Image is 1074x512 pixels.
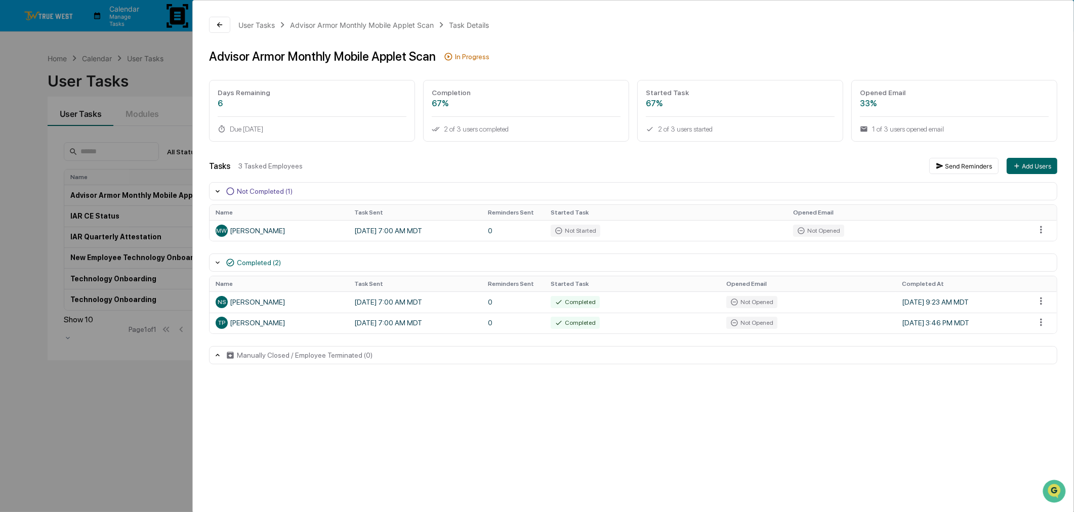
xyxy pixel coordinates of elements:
[348,276,482,291] th: Task Sent
[482,291,545,312] td: 0
[20,138,28,146] img: 1746055101610-c473b297-6a78-478c-a979-82029cc54cd1
[482,313,545,333] td: 0
[646,125,835,133] div: 2 of 3 users started
[449,21,489,29] div: Task Details
[348,313,482,333] td: [DATE] 7:00 AM MDT
[551,317,600,329] div: Completed
[348,291,482,312] td: [DATE] 7:00 AM MDT
[210,276,348,291] th: Name
[860,99,1049,108] div: 33%
[31,138,82,146] span: [PERSON_NAME]
[90,138,110,146] span: [DATE]
[720,276,896,291] th: Opened Email
[238,21,275,29] div: User Tasks
[172,80,184,93] button: Start new chat
[237,259,281,267] div: Completed (2)
[929,158,999,174] button: Send Reminders
[20,199,64,209] span: Data Lookup
[84,180,126,190] span: Attestations
[209,161,230,171] div: Tasks
[432,89,621,97] div: Completion
[210,205,348,220] th: Name
[69,176,130,194] a: 🗄️Attestations
[10,200,18,208] div: 🔎
[348,220,482,241] td: [DATE] 7:00 AM MDT
[6,195,68,213] a: 🔎Data Lookup
[482,276,545,291] th: Reminders Sent
[1042,479,1069,506] iframe: Open customer support
[157,110,184,122] button: See all
[432,99,621,108] div: 67%
[218,89,406,97] div: Days Remaining
[482,220,545,241] td: 0
[10,21,184,37] p: How can we help?
[545,205,787,220] th: Started Task
[101,224,122,231] span: Pylon
[237,187,293,195] div: Not Completed (1)
[209,49,436,64] div: Advisor Armor Monthly Mobile Applet Scan
[238,162,921,170] div: 3 Tasked Employees
[551,225,600,237] div: Not Started
[10,77,28,96] img: 1746055101610-c473b297-6a78-478c-a979-82029cc54cd1
[482,205,545,220] th: Reminders Sent
[71,223,122,231] a: Powered byPylon
[290,21,434,29] div: Advisor Armor Monthly Mobile Applet Scan
[218,298,226,306] span: NS
[218,319,225,326] span: TP
[726,296,777,308] div: Not Opened
[787,205,1029,220] th: Opened Email
[348,205,482,220] th: Task Sent
[896,313,1029,333] td: [DATE] 3:46 PM MDT
[216,317,342,329] div: [PERSON_NAME]
[34,77,166,88] div: Start new chat
[216,225,342,237] div: [PERSON_NAME]
[84,138,88,146] span: •
[432,125,621,133] div: 2 of 3 users completed
[860,89,1049,97] div: Opened Email
[216,296,342,308] div: [PERSON_NAME]
[545,276,720,291] th: Started Task
[20,180,65,190] span: Preclearance
[218,99,406,108] div: 6
[896,276,1029,291] th: Completed At
[551,296,600,308] div: Completed
[646,89,835,97] div: Started Task
[10,128,26,144] img: Cameron Burns
[860,125,1049,133] div: 1 of 3 users opened email
[218,125,406,133] div: Due [DATE]
[34,88,128,96] div: We're available if you need us!
[73,181,81,189] div: 🗄️
[237,351,373,359] div: Manually Closed / Employee Terminated (0)
[10,112,68,120] div: Past conversations
[726,317,777,329] div: Not Opened
[646,99,835,108] div: 67%
[896,291,1029,312] td: [DATE] 9:23 AM MDT
[793,225,844,237] div: Not Opened
[10,181,18,189] div: 🖐️
[455,53,489,61] div: In Progress
[216,227,227,234] span: MW
[6,176,69,194] a: 🖐️Preclearance
[1007,158,1057,174] button: Add Users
